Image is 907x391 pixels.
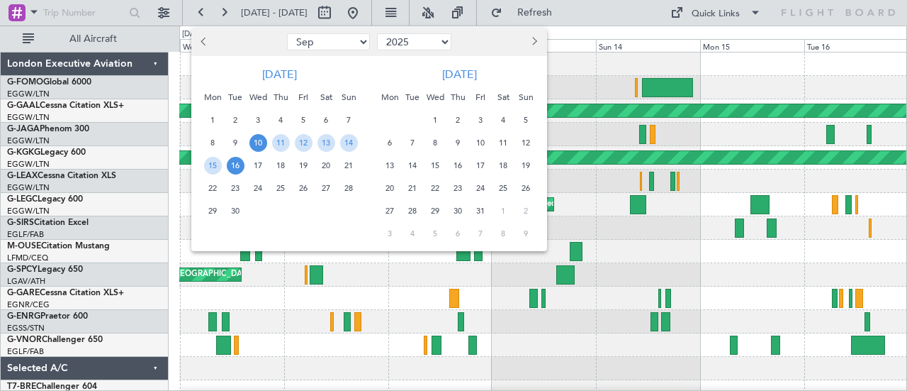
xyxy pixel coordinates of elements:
span: 23 [227,180,244,197]
button: Previous month [197,31,213,53]
div: 14-10-2025 [401,154,424,177]
div: Sun [514,86,537,109]
span: 22 [427,180,444,197]
div: 25-10-2025 [492,177,514,199]
div: 8-11-2025 [492,222,514,245]
div: Fri [292,86,315,109]
div: 30-10-2025 [446,199,469,222]
div: 24-9-2025 [247,177,269,199]
span: 24 [249,180,267,197]
div: 10-9-2025 [247,131,269,154]
div: Thu [446,86,469,109]
div: 3-11-2025 [378,222,401,245]
span: 23 [449,180,467,197]
div: 27-9-2025 [315,177,337,199]
span: 21 [340,157,358,175]
div: 3-9-2025 [247,109,269,131]
div: 7-10-2025 [401,131,424,154]
span: 14 [340,134,358,152]
span: 5 [295,111,312,129]
div: Sun [337,86,360,109]
div: 26-10-2025 [514,177,537,199]
span: 3 [472,111,490,129]
span: 20 [317,157,335,175]
span: 10 [249,134,267,152]
div: 23-9-2025 [224,177,247,199]
div: 11-9-2025 [269,131,292,154]
span: 4 [272,111,290,129]
span: 24 [472,180,490,197]
div: 1-9-2025 [201,109,224,131]
div: 21-9-2025 [337,154,360,177]
div: Fri [469,86,492,109]
div: 8-9-2025 [201,131,224,154]
div: 1-10-2025 [424,109,446,131]
span: 2 [227,111,244,129]
div: Sat [315,86,337,109]
div: 9-10-2025 [446,131,469,154]
div: 6-10-2025 [378,131,401,154]
div: 18-10-2025 [492,154,514,177]
span: 27 [317,180,335,197]
div: Wed [247,86,269,109]
div: 31-10-2025 [469,199,492,222]
div: 16-9-2025 [224,154,247,177]
div: 13-10-2025 [378,154,401,177]
div: 14-9-2025 [337,131,360,154]
span: 8 [495,225,512,243]
span: 1 [495,202,512,220]
div: 19-9-2025 [292,154,315,177]
span: 3 [249,111,267,129]
span: 12 [295,134,312,152]
div: 2-10-2025 [446,109,469,131]
div: 29-9-2025 [201,199,224,222]
div: 22-10-2025 [424,177,446,199]
span: 4 [404,225,422,243]
span: 6 [317,111,335,129]
div: 12-9-2025 [292,131,315,154]
span: 8 [427,134,444,152]
div: 20-9-2025 [315,154,337,177]
div: 27-10-2025 [378,199,401,222]
span: 7 [472,225,490,243]
span: 5 [427,225,444,243]
div: 7-9-2025 [337,109,360,131]
div: 19-10-2025 [514,154,537,177]
div: 4-9-2025 [269,109,292,131]
div: 15-10-2025 [424,154,446,177]
div: 18-9-2025 [269,154,292,177]
div: 26-9-2025 [292,177,315,199]
span: 26 [517,180,535,197]
div: 10-10-2025 [469,131,492,154]
div: Mon [201,86,224,109]
span: 3 [381,225,399,243]
div: 29-10-2025 [424,199,446,222]
span: 17 [249,157,267,175]
span: 4 [495,111,512,129]
span: 1 [427,111,444,129]
div: 4-10-2025 [492,109,514,131]
span: 29 [204,202,222,220]
div: 21-10-2025 [401,177,424,199]
span: 7 [404,134,422,152]
div: 2-9-2025 [224,109,247,131]
div: 16-10-2025 [446,154,469,177]
select: Select month [287,33,370,50]
span: 2 [517,202,535,220]
span: 18 [495,157,512,175]
span: 25 [272,180,290,197]
span: 11 [272,134,290,152]
div: 9-11-2025 [514,222,537,245]
span: 16 [449,157,467,175]
div: Thu [269,86,292,109]
div: 24-10-2025 [469,177,492,199]
span: 19 [517,157,535,175]
span: 12 [517,134,535,152]
div: 22-9-2025 [201,177,224,199]
span: 27 [381,202,399,220]
span: 30 [227,202,244,220]
span: 19 [295,157,312,175]
div: Mon [378,86,401,109]
span: 14 [404,157,422,175]
span: 7 [340,111,358,129]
